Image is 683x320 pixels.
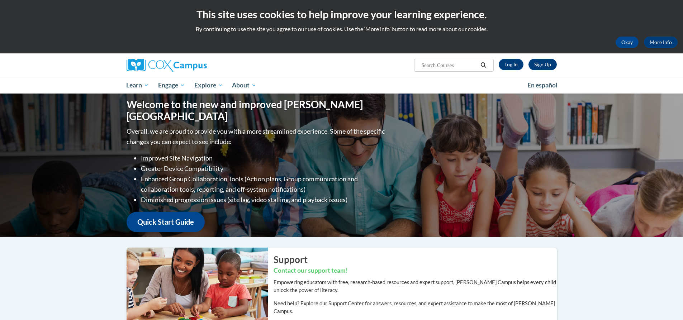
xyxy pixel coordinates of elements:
a: Cox Campus [127,59,263,72]
h2: Support [274,253,557,266]
span: About [232,81,256,90]
img: Cox Campus [127,59,207,72]
h1: Welcome to the new and improved [PERSON_NAME][GEOGRAPHIC_DATA] [127,99,386,123]
input: Search Courses [421,61,478,70]
p: Empowering educators with free, research-based resources and expert support, [PERSON_NAME] Campus... [274,278,557,294]
li: Improved Site Navigation [141,153,386,163]
a: Quick Start Guide [127,212,205,232]
span: Learn [126,81,149,90]
a: En español [523,78,562,93]
a: Learn [122,77,154,94]
div: Main menu [116,77,568,94]
li: Greater Device Compatibility [141,163,386,174]
p: Overall, we are proud to provide you with a more streamlined experience. Some of the specific cha... [127,126,386,147]
p: Need help? Explore our Support Center for answers, resources, and expert assistance to make the m... [274,300,557,315]
li: Enhanced Group Collaboration Tools (Action plans, Group communication and collaboration tools, re... [141,174,386,195]
li: Diminished progression issues (site lag, video stalling, and playback issues) [141,195,386,205]
span: En español [527,81,558,89]
a: Explore [190,77,228,94]
span: Explore [194,81,223,90]
a: Log In [499,59,523,70]
a: Engage [153,77,190,94]
a: More Info [644,37,678,48]
button: Okay [616,37,639,48]
a: About [227,77,261,94]
p: By continuing to use the site you agree to our use of cookies. Use the ‘More info’ button to read... [5,25,678,33]
h3: Contact our support team! [274,266,557,275]
h2: This site uses cookies to help improve your learning experience. [5,7,678,22]
span: Engage [158,81,185,90]
a: Register [528,59,557,70]
button: Search [478,61,489,70]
